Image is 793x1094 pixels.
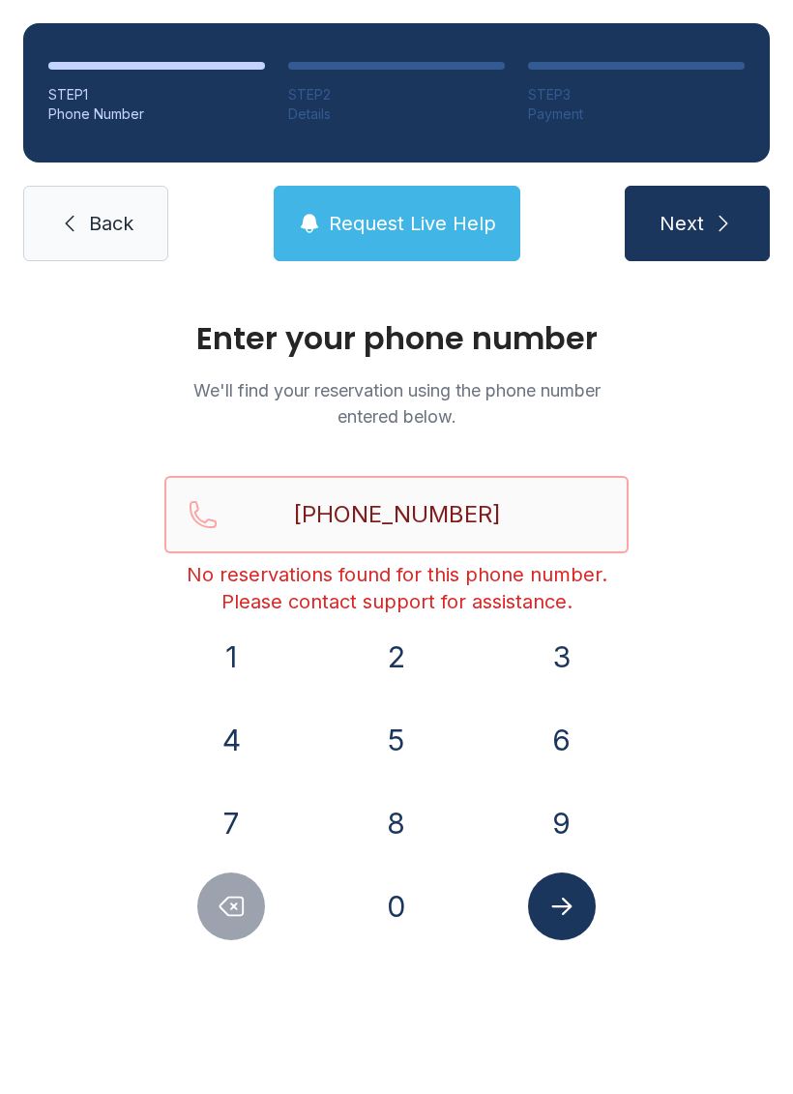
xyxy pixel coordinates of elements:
button: Submit lookup form [528,872,596,940]
h1: Enter your phone number [164,323,629,354]
div: Phone Number [48,104,265,124]
button: 0 [363,872,430,940]
span: Next [660,210,704,237]
div: Payment [528,104,745,124]
button: 4 [197,706,265,774]
button: Delete number [197,872,265,940]
span: Back [89,210,133,237]
button: 7 [197,789,265,857]
div: No reservations found for this phone number. Please contact support for assistance. [164,561,629,615]
div: STEP 1 [48,85,265,104]
button: 3 [528,623,596,691]
span: Request Live Help [329,210,496,237]
button: 9 [528,789,596,857]
p: We'll find your reservation using the phone number entered below. [164,377,629,429]
button: 6 [528,706,596,774]
input: Reservation phone number [164,476,629,553]
div: STEP 3 [528,85,745,104]
button: 1 [197,623,265,691]
button: 8 [363,789,430,857]
button: 5 [363,706,430,774]
div: Details [288,104,505,124]
div: STEP 2 [288,85,505,104]
button: 2 [363,623,430,691]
